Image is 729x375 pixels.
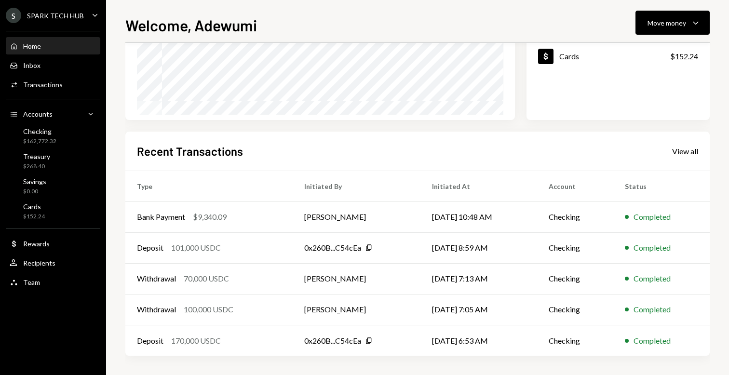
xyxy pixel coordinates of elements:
a: Accounts [6,105,100,122]
div: Savings [23,177,46,186]
th: Status [613,171,710,201]
div: 0x260B...C54cEa [304,335,361,347]
div: Deposit [137,242,163,254]
h2: Recent Transactions [137,143,243,159]
div: $162,772.32 [23,137,56,146]
th: Initiated By [293,171,421,201]
div: Rewards [23,240,50,248]
div: Withdrawal [137,304,176,315]
td: [DATE] 7:05 AM [420,294,537,325]
td: [PERSON_NAME] [293,201,421,232]
td: Checking [537,263,613,294]
div: Recipients [23,259,55,267]
th: Type [125,171,293,201]
div: SPARK TECH HUB [27,12,84,20]
div: $152.24 [23,213,45,221]
td: [DATE] 8:59 AM [420,232,537,263]
div: $9,340.09 [193,211,227,223]
div: Checking [23,127,56,135]
a: Inbox [6,56,100,74]
div: Withdrawal [137,273,176,284]
div: Move money [648,18,686,28]
button: Move money [635,11,710,35]
div: Completed [634,242,671,254]
div: Inbox [23,61,40,69]
div: Cards [559,52,579,61]
div: Treasury [23,152,50,161]
th: Initiated At [420,171,537,201]
div: 100,000 USDC [184,304,233,315]
div: Bank Payment [137,211,185,223]
div: Deposit [137,335,163,347]
a: Checking$162,772.32 [6,124,100,147]
div: View all [672,147,698,156]
td: Checking [537,201,613,232]
td: [DATE] 6:53 AM [420,325,537,356]
td: Checking [537,232,613,263]
div: Completed [634,273,671,284]
div: Completed [634,304,671,315]
div: $268.40 [23,162,50,171]
div: Accounts [23,110,53,118]
td: [PERSON_NAME] [293,263,421,294]
div: 0x260B...C54cEa [304,242,361,254]
td: [PERSON_NAME] [293,294,421,325]
a: Cards$152.24 [526,40,710,72]
div: S [6,8,21,23]
a: Transactions [6,76,100,93]
div: Home [23,42,41,50]
td: Checking [537,294,613,325]
div: Cards [23,202,45,211]
div: 170,000 USDC [171,335,221,347]
div: $0.00 [23,187,46,196]
div: 101,000 USDC [171,242,221,254]
a: Treasury$268.40 [6,149,100,173]
a: Rewards [6,235,100,252]
td: [DATE] 10:48 AM [420,201,537,232]
div: Team [23,278,40,286]
a: Recipients [6,254,100,271]
td: Checking [537,325,613,356]
td: [DATE] 7:13 AM [420,263,537,294]
th: Account [537,171,613,201]
a: Team [6,273,100,291]
a: Savings$0.00 [6,174,100,198]
h1: Welcome, Adewumi [125,15,257,35]
div: Transactions [23,80,63,89]
a: Cards$152.24 [6,200,100,223]
div: 70,000 USDC [184,273,229,284]
div: Completed [634,211,671,223]
div: $152.24 [670,51,698,62]
a: Home [6,37,100,54]
div: Completed [634,335,671,347]
a: View all [672,146,698,156]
